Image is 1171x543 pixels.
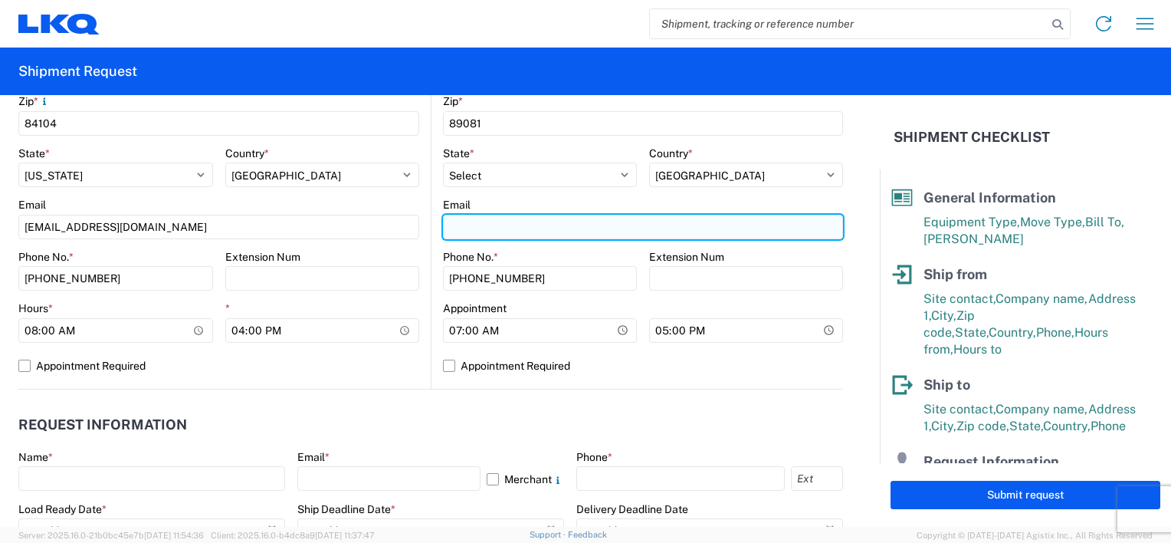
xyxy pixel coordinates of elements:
span: Ship from [923,266,987,282]
h2: Shipment Request [18,62,137,81]
span: Phone [1091,419,1126,433]
label: Email [18,198,46,212]
span: Ship to [923,377,970,393]
span: Country, [1043,419,1091,433]
input: Shipment, tracking or reference number [650,9,1047,38]
label: Phone No. [443,250,498,264]
span: Bill To, [1085,215,1124,229]
h2: Request Information [18,417,187,433]
span: Company name, [996,291,1088,306]
button: Submit request [891,481,1160,509]
span: Country, [989,325,1036,340]
a: Support [530,530,568,539]
label: Appointment [443,301,507,315]
label: Appointment Required [443,354,843,378]
span: [DATE] 11:37:47 [315,531,375,540]
label: Delivery Deadline Date [576,502,688,516]
label: Appointment Required [18,354,419,378]
span: Site contact, [923,291,996,306]
span: Move Type, [1020,215,1085,229]
label: Merchant [487,466,564,491]
span: Client: 2025.16.0-b4dc8a9 [211,531,375,540]
label: Name [18,450,53,464]
label: Country [649,146,693,160]
label: Hours [18,301,53,315]
span: [DATE] 11:54:36 [144,531,204,540]
a: Feedback [568,530,607,539]
label: Ship Deadline Date [297,502,395,516]
label: Extension Num [649,250,724,264]
span: Request Information [923,453,1059,469]
span: Hours to [953,342,1002,357]
span: Copyright © [DATE]-[DATE] Agistix Inc., All Rights Reserved [917,528,1153,542]
span: Equipment Type, [923,215,1020,229]
span: General Information [923,189,1056,206]
label: Country [225,146,269,160]
label: Phone No. [18,250,74,264]
span: State, [1009,419,1043,433]
label: State [18,146,50,160]
span: Company name, [996,402,1088,416]
label: Zip [443,94,463,108]
span: Zip code, [956,419,1009,433]
span: City, [931,308,956,323]
label: Extension Num [225,250,300,264]
input: Ext [791,466,843,491]
label: Email [443,198,471,212]
label: Zip [18,94,51,108]
span: Phone, [1036,325,1074,340]
h2: Shipment Checklist [894,128,1050,146]
label: State [443,146,474,160]
span: Server: 2025.16.0-21b0bc45e7b [18,531,204,540]
span: Site contact, [923,402,996,416]
label: Phone [576,450,612,464]
span: City, [931,419,956,433]
span: State, [955,325,989,340]
label: Load Ready Date [18,502,107,516]
label: Email [297,450,330,464]
span: [PERSON_NAME] [923,232,1024,246]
